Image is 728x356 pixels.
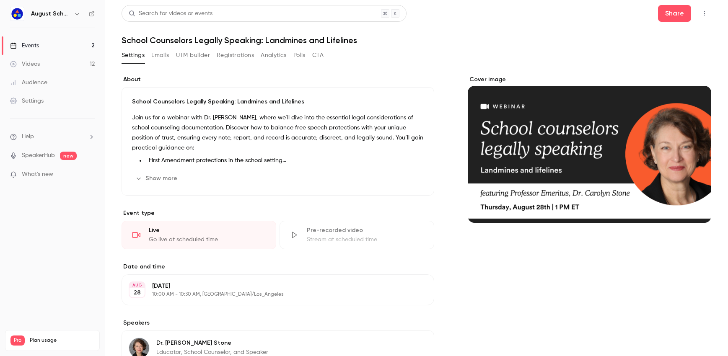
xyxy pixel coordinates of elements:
button: CTA [312,49,324,62]
div: Live [149,226,266,235]
iframe: Noticeable Trigger [85,171,95,178]
div: Audience [10,78,47,87]
button: Settings [122,49,145,62]
span: Plan usage [30,337,94,344]
button: Emails [151,49,169,62]
label: Date and time [122,263,434,271]
p: Event type [122,209,434,217]
div: Pre-recorded videoStream at scheduled time [280,221,434,249]
span: What's new [22,170,53,179]
p: Dr. [PERSON_NAME] Stone [156,339,380,347]
button: Registrations [217,49,254,62]
div: Search for videos or events [129,9,212,18]
span: Help [22,132,34,141]
span: new [60,152,77,160]
li: First Amendment protections in the school setting [145,156,424,165]
div: Go live at scheduled time [149,235,266,244]
button: Show more [132,172,182,185]
button: Analytics [261,49,287,62]
span: Pro [10,335,25,346]
p: Join us for a webinar with Dr. [PERSON_NAME], where we’ll dive into the essential legal considera... [132,113,424,153]
section: Cover image [468,75,711,223]
a: SpeakerHub [22,151,55,160]
div: Events [10,41,39,50]
div: AUG [130,282,145,288]
button: Polls [293,49,306,62]
label: Cover image [468,75,711,84]
label: Speakers [122,319,434,327]
button: Share [658,5,691,22]
p: 28 [134,289,141,297]
label: About [122,75,434,84]
p: [DATE] [152,282,390,290]
div: Stream at scheduled time [307,235,424,244]
li: help-dropdown-opener [10,132,95,141]
button: UTM builder [176,49,210,62]
div: Settings [10,97,44,105]
div: Pre-recorded video [307,226,424,235]
div: Videos [10,60,40,68]
h6: August Schools [31,10,70,18]
p: School Counselors Legally Speaking: Landmines and Lifelines [132,98,424,106]
p: 10:00 AM - 10:30 AM, [GEOGRAPHIC_DATA]/Los_Angeles [152,291,390,298]
img: August Schools [10,7,24,21]
div: LiveGo live at scheduled time [122,221,276,249]
h1: School Counselors Legally Speaking: Landmines and Lifelines [122,35,711,45]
